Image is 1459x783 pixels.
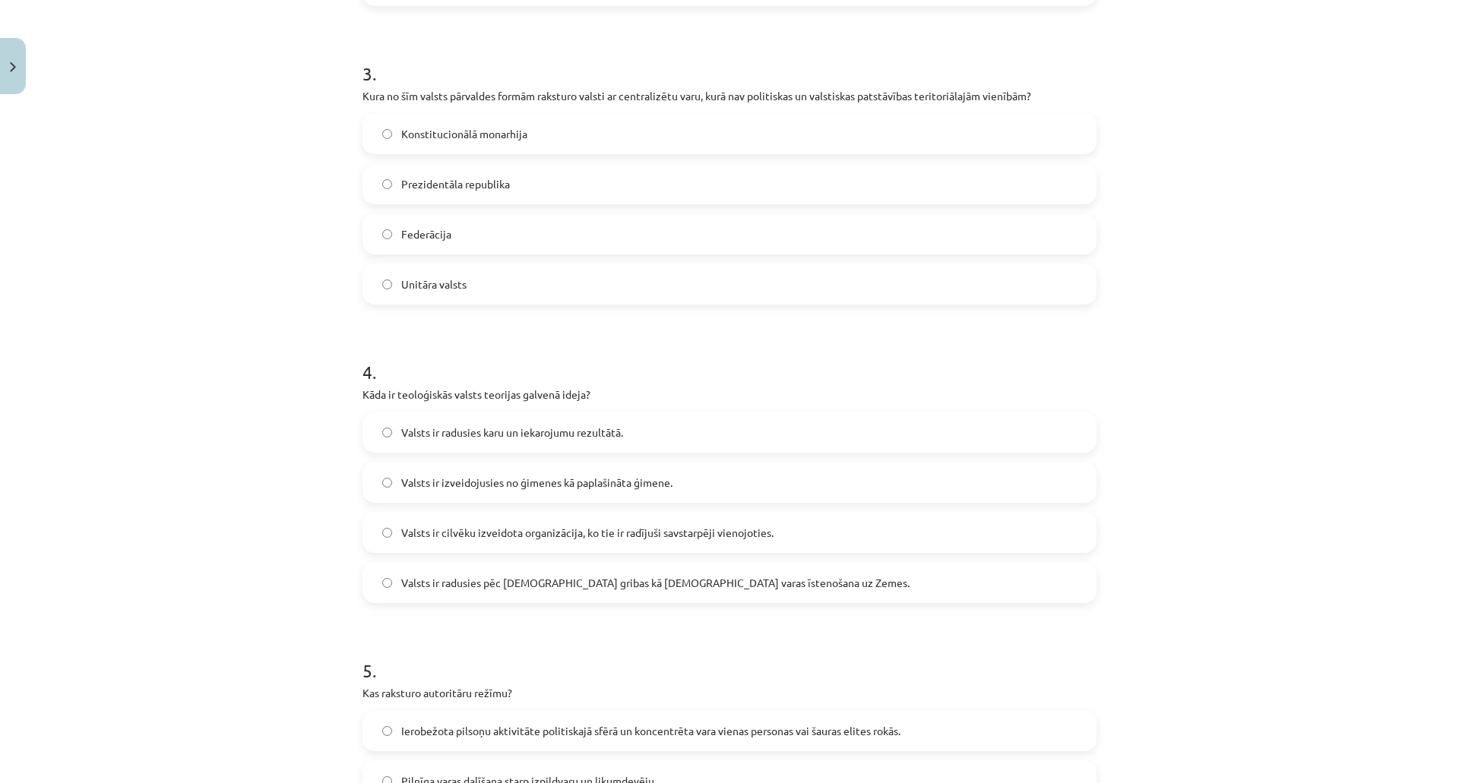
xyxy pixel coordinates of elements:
p: Kura no šīm valsts pārvaldes formām raksturo valsti ar centralizētu varu, kurā nav politiskas un ... [362,88,1097,104]
input: Valsts ir izveidojusies no ģimenes kā paplašināta ģimene. [382,478,392,488]
input: Prezidentāla republika [382,179,392,189]
span: Federācija [401,226,451,242]
span: Konstitucionālā monarhija [401,126,527,142]
img: icon-close-lesson-0947bae3869378f0d4975bcd49f059093ad1ed9edebbc8119c70593378902aed.svg [10,62,16,72]
input: Federācija [382,229,392,239]
input: Unitāra valsts [382,279,392,289]
span: Prezidentāla republika [401,176,510,192]
input: Valsts ir cilvēku izveidota organizācija, ko tie ir radījuši savstarpēji vienojoties. [382,528,392,538]
p: Kas raksturo autoritāru režīmu? [362,685,1097,701]
span: Valsts ir radusies pēc [DEMOGRAPHIC_DATA] gribas kā [DEMOGRAPHIC_DATA] varas īstenošana uz Zemes. [401,575,910,591]
input: Valsts ir radusies karu un iekarojumu rezultātā. [382,428,392,437]
input: Konstitucionālā monarhija [382,129,392,139]
input: Ierobežota pilsoņu aktivitāte politiskajā sfērā un koncentrēta vara vienas personas vai šauras el... [382,726,392,736]
h1: 4 . [362,335,1097,382]
p: Kāda ir teoloģiskās valsts teorijas galvenā ideja? [362,387,1097,403]
span: Valsts ir radusies karu un iekarojumu rezultātā. [401,425,623,440]
h1: 3 . [362,36,1097,84]
span: Valsts ir izveidojusies no ģimenes kā paplašināta ģimene. [401,475,673,491]
input: Valsts ir radusies pēc [DEMOGRAPHIC_DATA] gribas kā [DEMOGRAPHIC_DATA] varas īstenošana uz Zemes. [382,578,392,588]
span: Unitāra valsts [401,276,467,292]
h1: 5 . [362,633,1097,680]
span: Ierobežota pilsoņu aktivitāte politiskajā sfērā un koncentrēta vara vienas personas vai šauras el... [401,723,900,739]
span: Valsts ir cilvēku izveidota organizācija, ko tie ir radījuši savstarpēji vienojoties. [401,525,774,541]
